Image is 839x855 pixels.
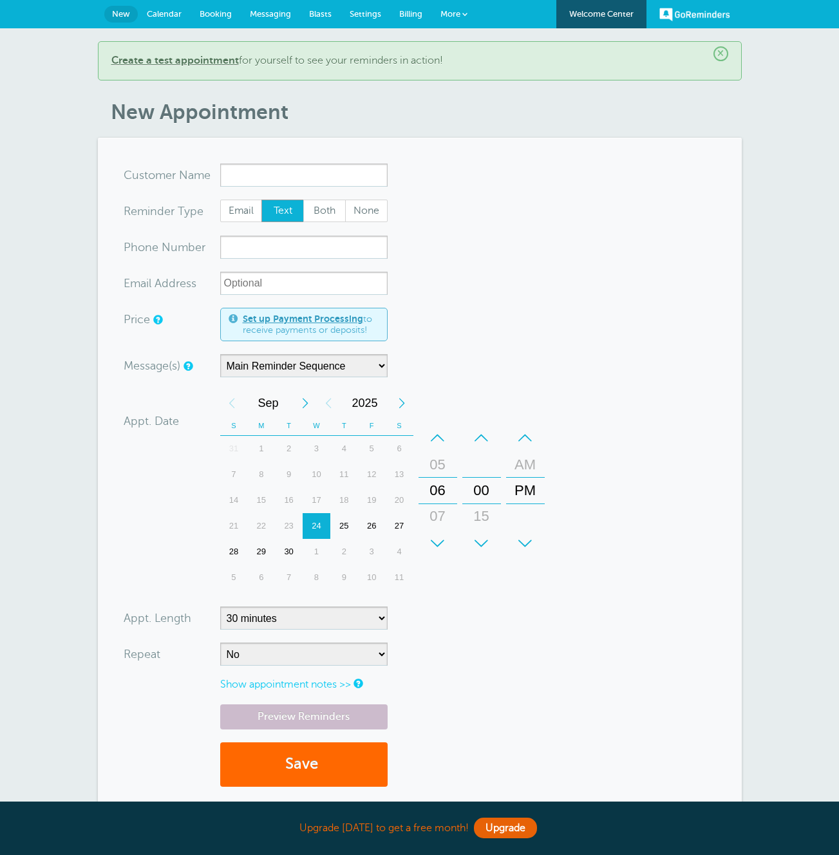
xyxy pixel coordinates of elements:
[124,164,220,187] div: ame
[247,436,275,462] div: 1
[243,314,363,324] a: Set up Payment Processing
[330,436,358,462] div: Thursday, September 4
[303,565,330,590] div: 8
[247,487,275,513] div: 15
[220,742,388,787] button: Save
[358,462,386,487] div: Friday, September 12
[330,436,358,462] div: 4
[247,436,275,462] div: Monday, September 1
[261,200,304,223] label: Text
[147,9,182,19] span: Calendar
[330,565,358,590] div: 9
[247,513,275,539] div: Monday, September 22
[220,513,248,539] div: 21
[247,513,275,539] div: 22
[220,272,388,295] input: Optional
[713,46,728,61] span: ×
[462,425,501,556] div: Minutes
[358,416,386,436] th: F
[124,648,160,660] label: Repeat
[275,539,303,565] div: Tuesday, September 30
[330,513,358,539] div: Thursday, September 25
[124,612,191,624] label: Appt. Length
[466,503,497,529] div: 15
[220,487,248,513] div: Sunday, September 14
[330,462,358,487] div: Thursday, September 11
[304,200,345,222] span: Both
[275,436,303,462] div: Tuesday, September 2
[111,55,239,66] a: Create a test appointment
[358,513,386,539] div: Friday, September 26
[153,315,161,324] a: An optional price for the appointment. If you set a price, you can include a payment link in your...
[350,9,381,19] span: Settings
[303,462,330,487] div: Wednesday, September 10
[390,390,413,416] div: Next Year
[386,513,413,539] div: Saturday, September 27
[275,416,303,436] th: T
[262,200,303,222] span: Text
[440,9,460,19] span: More
[124,272,220,295] div: ress
[124,205,203,217] label: Reminder Type
[247,487,275,513] div: Monday, September 15
[358,565,386,590] div: 10
[386,436,413,462] div: Saturday, September 6
[358,487,386,513] div: Friday, September 19
[330,565,358,590] div: Thursday, October 9
[330,513,358,539] div: 25
[294,390,317,416] div: Next Month
[303,513,330,539] div: 24
[358,436,386,462] div: Friday, September 5
[303,487,330,513] div: Wednesday, September 17
[358,565,386,590] div: Friday, October 10
[345,200,388,223] label: None
[303,416,330,436] th: W
[474,818,537,838] a: Upgrade
[386,487,413,513] div: 20
[330,539,358,565] div: 2
[399,9,422,19] span: Billing
[220,390,243,416] div: Previous Month
[358,539,386,565] div: 3
[317,390,340,416] div: Previous Year
[220,462,248,487] div: Sunday, September 7
[330,416,358,436] th: T
[386,462,413,487] div: Saturday, September 13
[386,416,413,436] th: S
[340,390,390,416] span: 2025
[510,452,541,478] div: AM
[112,9,130,19] span: New
[104,6,138,23] a: New
[275,487,303,513] div: Tuesday, September 16
[220,436,248,462] div: 31
[275,565,303,590] div: Tuesday, October 7
[247,565,275,590] div: Monday, October 6
[220,200,263,223] label: Email
[386,513,413,539] div: 27
[250,9,291,19] span: Messaging
[243,314,379,336] span: to receive payments or deposits!
[247,416,275,436] th: M
[303,513,330,539] div: Today, Wednesday, September 24
[275,513,303,539] div: Tuesday, September 23
[247,539,275,565] div: Monday, September 29
[124,169,144,181] span: Cus
[303,539,330,565] div: 1
[220,679,351,690] a: Show appointment notes >>
[243,390,294,416] span: September
[220,565,248,590] div: Sunday, October 5
[275,462,303,487] div: Tuesday, September 9
[124,314,150,325] label: Price
[466,478,497,503] div: 00
[247,565,275,590] div: 6
[330,539,358,565] div: Thursday, October 2
[220,704,388,729] a: Preview Reminders
[145,241,178,253] span: ne Nu
[422,503,453,529] div: 07
[247,462,275,487] div: 8
[330,462,358,487] div: 11
[124,360,180,371] label: Message(s)
[358,513,386,539] div: 26
[124,241,145,253] span: Pho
